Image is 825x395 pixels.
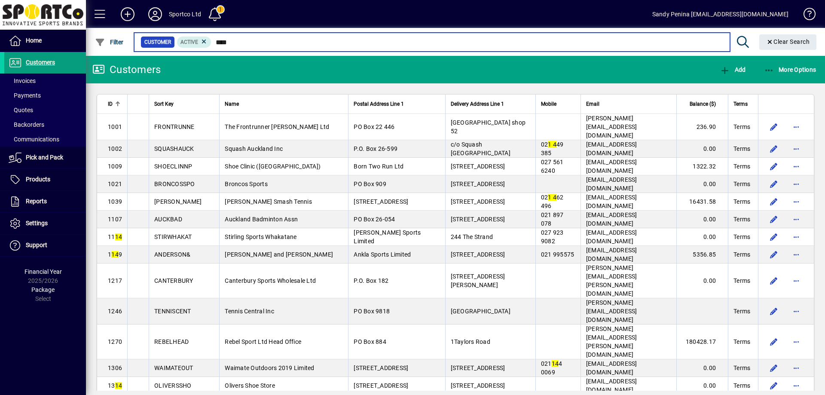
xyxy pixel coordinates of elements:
[141,6,169,22] button: Profile
[95,39,124,46] span: Filter
[767,195,781,208] button: Edit
[114,6,141,22] button: Add
[586,264,637,297] span: [PERSON_NAME][EMAIL_ADDRESS][PERSON_NAME][DOMAIN_NAME]
[767,335,781,349] button: Edit
[4,235,86,256] a: Support
[115,233,122,240] em: 14
[733,122,750,131] span: Terms
[690,99,716,109] span: Balance ($)
[154,198,202,205] span: [PERSON_NAME]
[108,123,122,130] span: 1001
[108,364,122,371] span: 1306
[225,308,274,315] span: Tennis Central Inc
[225,364,314,371] span: Waimate Outdoors 2019 Limited
[26,176,50,183] span: Products
[177,37,211,48] mat-chip: Activation Status: Active
[354,123,394,130] span: PO Box 22 446
[682,99,724,109] div: Balance ($)
[789,248,803,261] button: More options
[733,337,750,346] span: Terms
[789,274,803,288] button: More options
[354,382,408,389] span: [STREET_ADDRESS]
[676,211,728,228] td: 0.00
[225,382,275,389] span: Olivers Shoe Store
[108,216,122,223] span: 1107
[451,216,505,223] span: [STREET_ADDRESS]
[108,181,122,187] span: 1021
[108,198,122,205] span: 1039
[586,360,637,376] span: [EMAIL_ADDRESS][DOMAIN_NAME]
[4,132,86,147] a: Communications
[451,233,493,240] span: 244 The Strand
[586,99,599,109] span: Email
[676,263,728,298] td: 0.00
[154,145,194,152] span: SQUASHAUCK
[4,117,86,132] a: Backorders
[9,121,44,128] span: Backorders
[733,364,750,372] span: Terms
[767,142,781,156] button: Edit
[767,248,781,261] button: Edit
[789,335,803,349] button: More options
[733,197,750,206] span: Terms
[31,286,55,293] span: Package
[767,379,781,392] button: Edit
[154,233,192,240] span: STIRWHAKAT
[26,59,55,66] span: Customers
[586,378,637,393] span: [EMAIL_ADDRESS][DOMAIN_NAME]
[154,123,195,130] span: FRONTRUNNE
[759,34,817,50] button: Clear
[354,181,386,187] span: PO Box 909
[733,250,750,259] span: Terms
[586,211,637,227] span: [EMAIL_ADDRESS][DOMAIN_NAME]
[4,73,86,88] a: Invoices
[789,142,803,156] button: More options
[451,119,526,135] span: [GEOGRAPHIC_DATA] shop 52
[354,99,404,109] span: Postal Address Line 1
[586,115,637,139] span: [PERSON_NAME][EMAIL_ADDRESS][DOMAIN_NAME]
[586,159,637,174] span: [EMAIL_ADDRESS][DOMAIN_NAME]
[154,251,190,258] span: ANDERSON&
[541,251,574,258] span: 021 995575
[767,361,781,375] button: Edit
[108,338,122,345] span: 1270
[676,140,728,158] td: 0.00
[789,212,803,226] button: More options
[9,92,41,99] span: Payments
[9,107,33,113] span: Quotes
[733,233,750,241] span: Terms
[154,364,193,371] span: WAIMATEOUT
[225,181,268,187] span: Broncos Sports
[676,158,728,175] td: 1322.32
[541,194,564,209] span: 02 62 496
[767,304,781,318] button: Edit
[767,212,781,226] button: Edit
[225,233,296,240] span: Stirling Sports Whakatane
[108,233,122,240] span: 11
[108,99,122,109] div: ID
[225,338,301,345] span: Rebel Sport Ltd Head Office
[789,304,803,318] button: More options
[92,63,161,77] div: Customers
[767,159,781,173] button: Edit
[451,364,505,371] span: [STREET_ADDRESS]
[451,163,505,170] span: [STREET_ADDRESS]
[111,251,119,258] em: 14
[586,229,637,245] span: [EMAIL_ADDRESS][DOMAIN_NAME]
[789,230,803,244] button: More options
[766,38,810,45] span: Clear Search
[154,99,174,109] span: Sort Key
[733,307,750,315] span: Terms
[541,159,564,174] span: 027 561 6240
[789,361,803,375] button: More options
[733,215,750,224] span: Terms
[451,198,505,205] span: [STREET_ADDRESS]
[789,159,803,173] button: More options
[762,62,819,77] button: More Options
[354,163,403,170] span: Born Two Run Ltd
[676,175,728,193] td: 0.00
[154,308,191,315] span: TENNISCENT
[720,66,746,73] span: Add
[451,382,505,389] span: [STREET_ADDRESS]
[9,136,59,143] span: Communications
